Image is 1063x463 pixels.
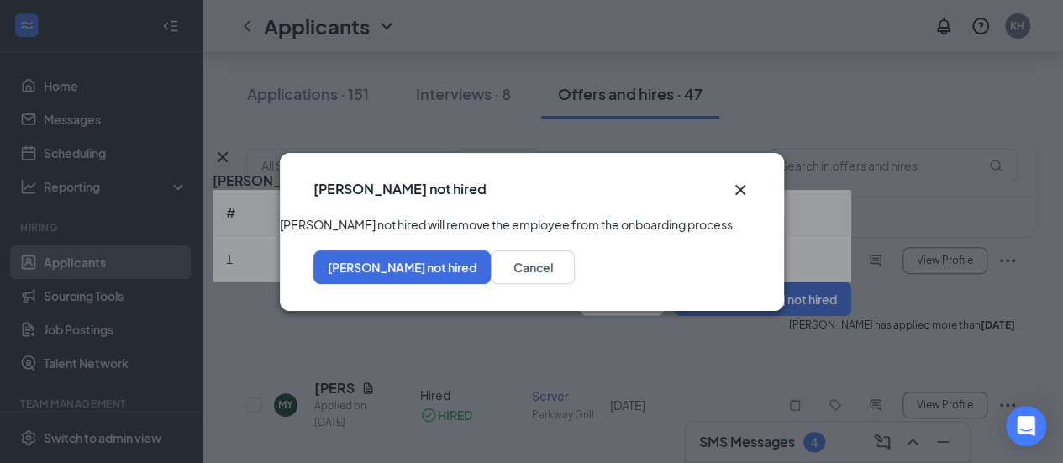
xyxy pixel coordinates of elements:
button: [PERSON_NAME] not hired [313,250,491,284]
button: Cancel [491,250,575,284]
button: Close [730,180,750,200]
svg: Cross [730,180,750,200]
h3: [PERSON_NAME] not hired [313,180,487,198]
div: [PERSON_NAME] not hired will remove the employee from the onboarding process. [280,215,784,234]
div: Open Intercom Messenger [1006,406,1046,446]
